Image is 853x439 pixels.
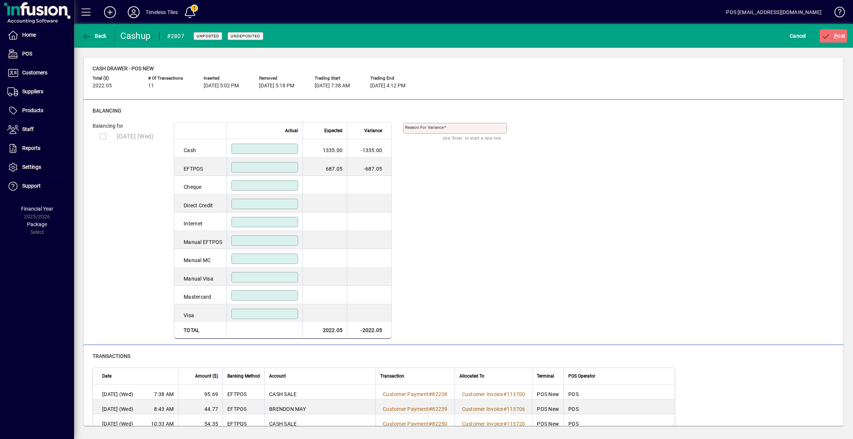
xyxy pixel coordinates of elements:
td: Manual MC [174,249,227,268]
td: Mastercard [174,286,227,304]
span: P [834,33,837,39]
mat-label: Reason for variance [405,125,444,130]
span: Balancing [93,108,121,114]
a: Customer Invoice#113720 [459,420,528,428]
span: Account [269,372,286,380]
span: [DATE] (Wed) [102,391,133,398]
span: Unposted [197,34,219,38]
span: POS [22,51,32,57]
a: Customer Invoice#113700 [459,390,528,398]
td: POS New [532,385,563,399]
span: 82238 [432,391,447,397]
td: CASH SALE [264,385,375,399]
td: Internet [174,212,227,231]
a: Customer Payment#82250 [380,420,450,428]
td: Total [174,322,227,339]
mat-hint: Use 'Enter' to start a new line [443,134,501,142]
span: Total ($) [93,76,137,81]
a: POS [4,45,74,63]
span: 8:43 AM [154,405,174,413]
td: Direct Credit [174,194,227,213]
span: # [429,421,432,427]
span: Reports [22,145,40,151]
span: Removed [259,76,304,81]
span: # [429,406,432,412]
span: Expected [324,127,342,135]
button: Cancel [788,29,808,43]
span: [DATE] (Wed) [117,133,154,140]
span: [DATE] 7:38 AM [315,83,350,89]
span: [DATE] 4:12 PM [370,83,405,89]
a: Customer Payment#82239 [380,405,450,413]
td: 2022.05 [302,322,347,339]
td: Manual EFTPOS [174,231,227,249]
button: Post [820,29,847,43]
span: Customer Payment [383,421,429,427]
td: Visa [174,304,227,322]
span: Amount ($) [195,372,218,380]
td: -687.05 [347,158,391,176]
span: Settings [22,164,41,170]
span: Terminal [537,372,554,380]
span: [DATE] 5:02 PM [204,83,239,89]
span: Banking Method [227,372,260,380]
span: Inserted [204,76,248,81]
td: EFTPOS [174,158,227,176]
button: Profile [122,6,145,19]
span: Actual [285,127,298,135]
td: EFTPOS [223,414,264,429]
span: Customer Payment [383,406,429,412]
td: EFTPOS [223,399,264,414]
a: Knowledge Base [829,1,844,26]
span: Transactions [93,353,130,359]
app-page-header-button: Back [74,29,115,43]
span: # [504,421,507,427]
span: Package [27,221,47,227]
span: Trading end [370,76,415,81]
span: 10:33 AM [151,420,174,428]
a: Home [4,26,74,44]
span: Trading start [315,76,359,81]
span: 11 [148,83,154,89]
td: 687.05 [302,158,347,176]
span: 82239 [432,406,447,412]
span: Support [22,183,41,189]
td: EFTPOS [223,385,264,399]
span: Cancel [790,30,806,42]
span: Transaction [380,372,404,380]
span: Allocated To [459,372,484,380]
span: 113706 [507,406,525,412]
span: 82250 [432,421,447,427]
td: Cash [174,139,227,158]
div: Timeless Tiles [145,6,178,18]
span: Customer Invoice [462,391,504,397]
button: Back [80,29,108,43]
span: 7:38 AM [154,391,174,398]
td: Cheque [174,176,227,194]
td: 1335.00 [302,139,347,158]
span: [DATE] 5:18 PM [259,83,294,89]
td: 95.69 [178,385,223,399]
span: Suppliers [22,88,43,94]
td: BRENDON MAY [264,399,375,414]
td: POS [563,385,675,399]
div: POS [EMAIL_ADDRESS][DOMAIN_NAME] [726,6,822,18]
a: Staff [4,120,74,139]
span: # of Transactions [148,76,193,81]
td: POS [563,414,675,429]
span: Undeposited [231,34,260,38]
span: Financial Year [21,206,53,212]
span: Customer Invoice [462,421,504,427]
td: Manual Visa [174,268,227,286]
span: Variance [364,127,382,135]
span: Customers [22,70,47,76]
span: Customer Invoice [462,406,504,412]
span: POS Operator [568,372,595,380]
td: POS New [532,414,563,429]
td: CASH SALE [264,414,375,429]
a: Suppliers [4,83,74,101]
span: 113720 [507,421,525,427]
td: -1335.00 [347,139,391,158]
a: Customers [4,64,74,82]
td: POS [563,399,675,414]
